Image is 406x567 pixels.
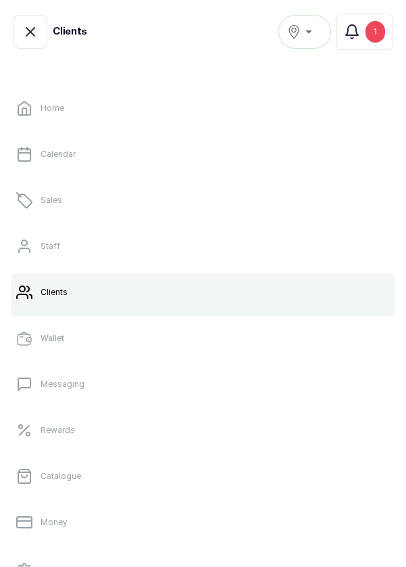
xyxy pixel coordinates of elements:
div: 1 [365,21,385,43]
a: Sales [11,181,395,219]
p: Rewards [41,425,75,436]
p: Clients [41,287,68,298]
p: Home [41,103,64,114]
a: Clients [11,273,395,311]
p: Wallet [41,333,64,344]
a: Catalogue [11,457,395,495]
a: Messaging [11,365,395,403]
h1: Clients [53,25,87,39]
p: Sales [41,195,62,206]
p: Calendar [41,149,76,160]
a: Money [11,503,395,541]
a: Staff [11,227,395,265]
p: Staff [41,241,60,252]
a: Rewards [11,411,395,449]
a: Home [11,89,395,127]
p: Messaging [41,379,84,390]
button: 1 [336,14,392,50]
p: Money [41,517,68,528]
a: Wallet [11,319,395,357]
a: Calendar [11,135,395,173]
p: Catalogue [41,471,81,482]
